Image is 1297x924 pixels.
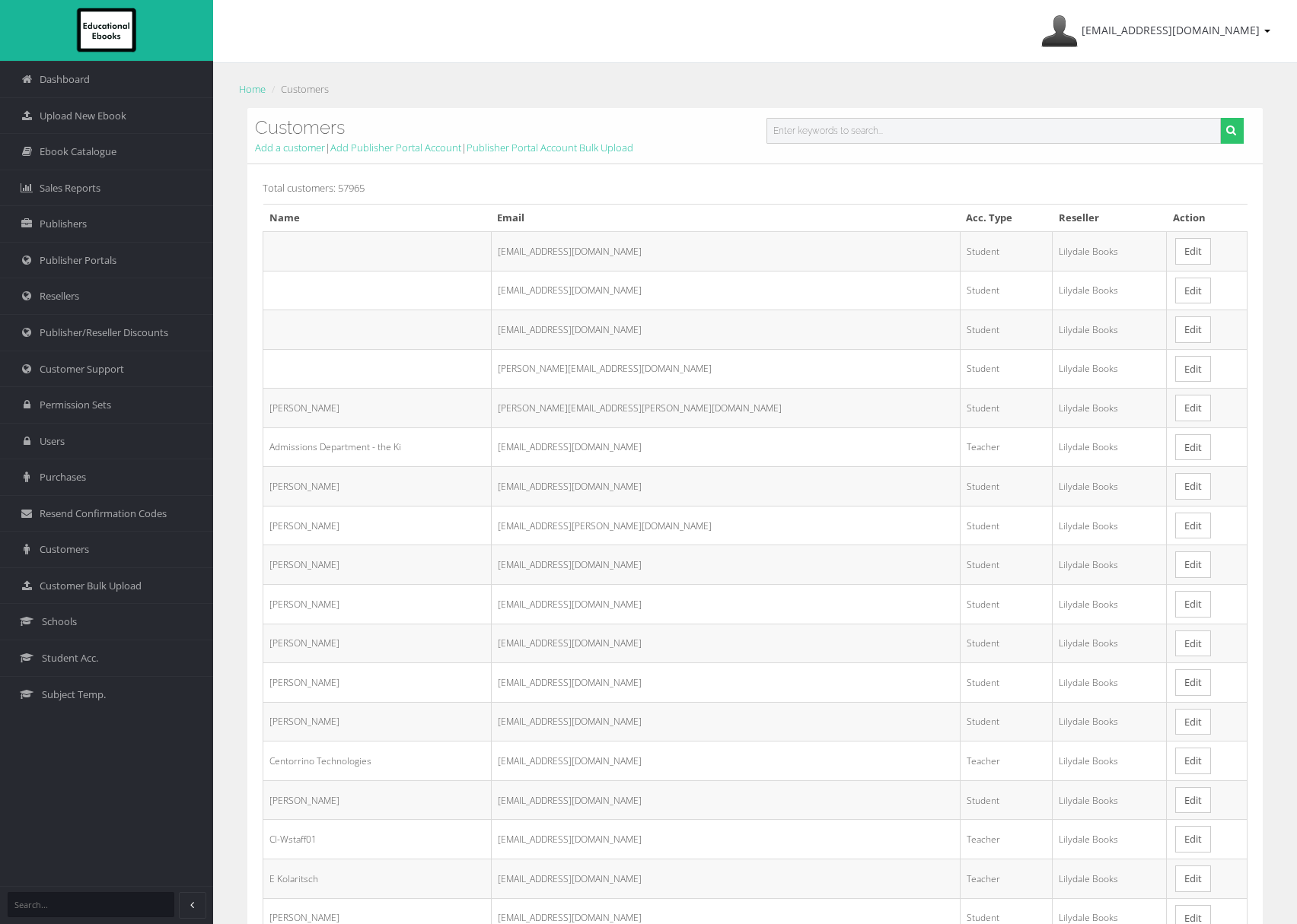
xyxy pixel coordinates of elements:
[1175,238,1211,265] a: Edit
[960,231,1053,271] td: Student
[491,506,960,545] td: [EMAIL_ADDRESS][PERSON_NAME][DOMAIN_NAME]
[1053,506,1167,545] td: Lilydale Books
[491,859,960,898] td: [EMAIL_ADDRESS][DOMAIN_NAME]
[491,427,960,467] td: [EMAIL_ADDRESS][DOMAIN_NAME]
[960,780,1053,820] td: Student
[268,81,329,97] li: Customers
[255,140,1255,156] div: | |
[1175,395,1211,421] a: Edit
[1175,434,1211,461] a: Edit
[1175,669,1211,696] a: Edit
[263,702,492,741] td: [PERSON_NAME]
[40,542,89,557] span: Customers
[263,820,492,859] td: Cl-Wstaff01
[40,398,111,412] span: Permission Sets
[1175,551,1211,578] a: Edit
[1167,205,1248,232] th: Action
[491,205,960,232] th: Email
[1175,316,1211,343] a: Edit
[491,310,960,350] td: [EMAIL_ADDRESS][DOMAIN_NAME]
[491,467,960,506] td: [EMAIL_ADDRESS][DOMAIN_NAME]
[263,506,492,545] td: [PERSON_NAME]
[1082,23,1260,37] span: [EMAIL_ADDRESS][DOMAIN_NAME]
[1053,624,1167,663] td: Lilydale Books
[1175,826,1211,853] a: Edit
[960,467,1053,506] td: Student
[1041,13,1078,49] img: Avatar
[263,427,492,467] td: Admissions Department - the Ki
[960,741,1053,781] td: Teacher
[491,271,960,310] td: [EMAIL_ADDRESS][DOMAIN_NAME]
[1053,389,1167,428] td: Lilydale Books
[491,741,960,781] td: [EMAIL_ADDRESS][DOMAIN_NAME]
[40,144,116,159] span: Ebook Catalogue
[330,141,461,154] a: Add Publisher Portal Account
[40,217,87,231] span: Publishers
[491,545,960,585] td: [EMAIL_ADDRESS][DOMAIN_NAME]
[960,427,1053,467] td: Teacher
[1053,349,1167,389] td: Lilydale Books
[960,506,1053,545] td: Student
[40,434,65,449] span: Users
[491,820,960,859] td: [EMAIL_ADDRESS][DOMAIN_NAME]
[263,389,492,428] td: [PERSON_NAME]
[960,859,1053,898] td: Teacher
[263,859,492,898] td: E Kolaritsch
[491,389,960,428] td: [PERSON_NAME][EMAIL_ADDRESS][PERSON_NAME][DOMAIN_NAME]
[960,820,1053,859] td: Teacher
[40,109,126,123] span: Upload New Ebook
[491,585,960,624] td: [EMAIL_ADDRESS][DOMAIN_NAME]
[263,545,492,585] td: [PERSON_NAME]
[1053,585,1167,624] td: Lilydale Books
[491,780,960,820] td: [EMAIL_ADDRESS][DOMAIN_NAME]
[1053,231,1167,271] td: Lilydale Books
[491,349,960,389] td: [PERSON_NAME][EMAIL_ADDRESS][DOMAIN_NAME]
[40,579,142,593] span: Customer Bulk Upload
[1175,473,1211,500] a: Edit
[263,467,492,506] td: [PERSON_NAME]
[40,362,124,376] span: Customer Support
[40,181,100,195] span: Sales Reports
[42,687,106,702] span: Subject Temp.
[1053,205,1167,232] th: Reseller
[239,82,266,96] a: Home
[491,702,960,741] td: [EMAIL_ADDRESS][DOMAIN_NAME]
[255,141,325,154] a: Add a customer
[960,702,1053,741] td: Student
[960,663,1053,703] td: Student
[42,614,77,629] span: Schools
[1175,513,1211,539] a: Edit
[1053,702,1167,741] td: Lilydale Books
[1175,356,1211,383] a: Edit
[1175,748,1211,774] a: Edit
[263,780,492,820] td: [PERSON_NAME]
[1053,780,1167,820] td: Lilydale Books
[1175,787,1211,814] a: Edit
[42,651,98,665] span: Student Acc.
[1053,545,1167,585] td: Lilydale Books
[491,663,960,703] td: [EMAIL_ADDRESS][DOMAIN_NAME]
[1053,859,1167,898] td: Lilydale Books
[263,585,492,624] td: [PERSON_NAME]
[40,470,86,484] span: Purchases
[263,624,492,663] td: [PERSON_NAME]
[1175,591,1211,618] a: Edit
[960,349,1053,389] td: Student
[263,179,1248,196] p: Total customers: 57965
[263,741,492,781] td: Centorrino Technologies
[40,506,167,521] span: Resend Confirmation Codes
[255,118,1255,138] h3: Customers
[263,205,492,232] th: Name
[1053,310,1167,350] td: Lilydale Books
[263,663,492,703] td: [PERSON_NAME]
[8,892,174,917] input: Search...
[960,624,1053,663] td: Student
[1175,630,1211,657] a: Edit
[1175,865,1211,892] a: Edit
[960,205,1053,232] th: Acc. Type
[960,585,1053,624] td: Student
[1175,278,1211,304] a: Edit
[960,389,1053,428] td: Student
[1053,663,1167,703] td: Lilydale Books
[1053,820,1167,859] td: Lilydale Books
